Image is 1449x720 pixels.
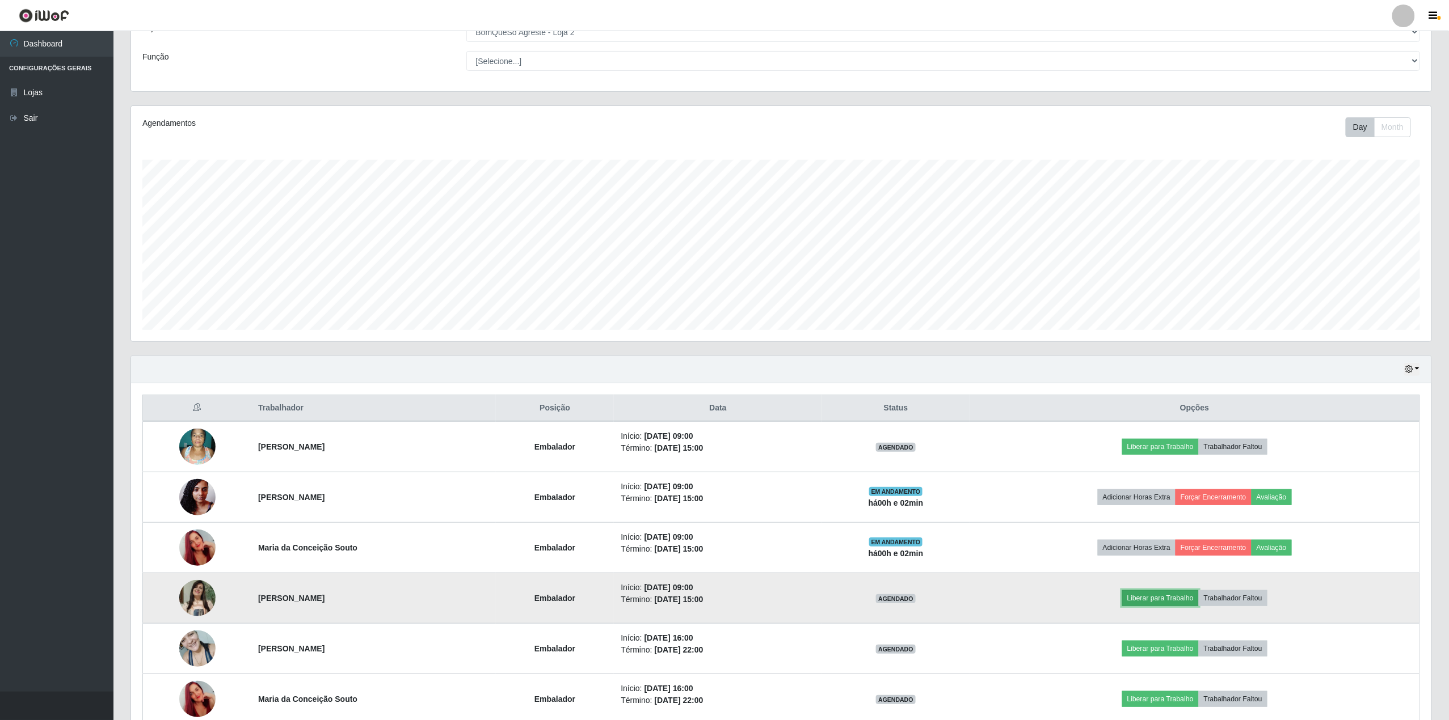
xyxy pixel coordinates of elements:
[1374,117,1411,137] button: Month
[258,543,357,552] strong: Maria da Conceição Souto
[645,532,693,541] time: [DATE] 09:00
[1252,540,1292,556] button: Avaliação
[179,580,216,616] img: 1734388695391.jpeg
[1346,117,1420,137] div: Toolbar with button groups
[258,694,357,704] strong: Maria da Conceição Souto
[1199,691,1267,707] button: Trabalhador Faltou
[534,543,575,552] strong: Embalador
[1122,439,1199,455] button: Liberar para Trabalho
[621,442,815,454] li: Término:
[621,493,815,505] li: Término:
[822,395,970,422] th: Status
[19,9,69,23] img: CoreUI Logo
[258,594,325,603] strong: [PERSON_NAME]
[1176,540,1252,556] button: Forçar Encerramento
[655,696,704,705] time: [DATE] 22:00
[869,498,924,507] strong: há 00 h e 02 min
[534,594,575,603] strong: Embalador
[496,395,614,422] th: Posição
[534,694,575,704] strong: Embalador
[869,487,923,496] span: EM ANDAMENTO
[645,482,693,491] time: [DATE] 09:00
[645,633,693,642] time: [DATE] 16:00
[142,117,665,129] div: Agendamentos
[621,543,815,555] li: Término:
[1098,489,1176,505] button: Adicionar Horas Extra
[1346,117,1375,137] button: Day
[655,645,704,654] time: [DATE] 22:00
[1122,691,1199,707] button: Liberar para Trabalho
[142,51,169,63] label: Função
[258,644,325,653] strong: [PERSON_NAME]
[876,695,916,704] span: AGENDADO
[534,644,575,653] strong: Embalador
[258,493,325,502] strong: [PERSON_NAME]
[645,684,693,693] time: [DATE] 16:00
[614,395,822,422] th: Data
[179,515,216,580] img: 1746815738665.jpeg
[251,395,496,422] th: Trabalhador
[869,537,923,547] span: EM ANDAMENTO
[876,645,916,654] span: AGENDADO
[645,431,693,441] time: [DATE] 09:00
[621,582,815,594] li: Início:
[655,443,704,452] time: [DATE] 15:00
[621,481,815,493] li: Início:
[1122,641,1199,657] button: Liberar para Trabalho
[1252,489,1292,505] button: Avaliação
[621,594,815,605] li: Término:
[621,694,815,706] li: Término:
[655,544,704,553] time: [DATE] 15:00
[621,683,815,694] li: Início:
[179,473,216,521] img: 1690803599468.jpeg
[876,594,916,603] span: AGENDADO
[621,430,815,442] li: Início:
[1199,439,1267,455] button: Trabalhador Faltou
[1176,489,1252,505] button: Forçar Encerramento
[1346,117,1411,137] div: First group
[869,549,924,558] strong: há 00 h e 02 min
[179,624,216,672] img: 1714959691742.jpeg
[1098,540,1176,556] button: Adicionar Horas Extra
[876,443,916,452] span: AGENDADO
[258,442,325,451] strong: [PERSON_NAME]
[621,531,815,543] li: Início:
[645,583,693,592] time: [DATE] 09:00
[655,494,704,503] time: [DATE] 15:00
[621,632,815,644] li: Início:
[1199,590,1267,606] button: Trabalhador Faltou
[534,493,575,502] strong: Embalador
[1122,590,1199,606] button: Liberar para Trabalho
[621,644,815,656] li: Término:
[655,595,704,604] time: [DATE] 15:00
[1199,641,1267,657] button: Trabalhador Faltou
[179,422,216,471] img: 1677665450683.jpeg
[970,395,1420,422] th: Opções
[534,442,575,451] strong: Embalador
